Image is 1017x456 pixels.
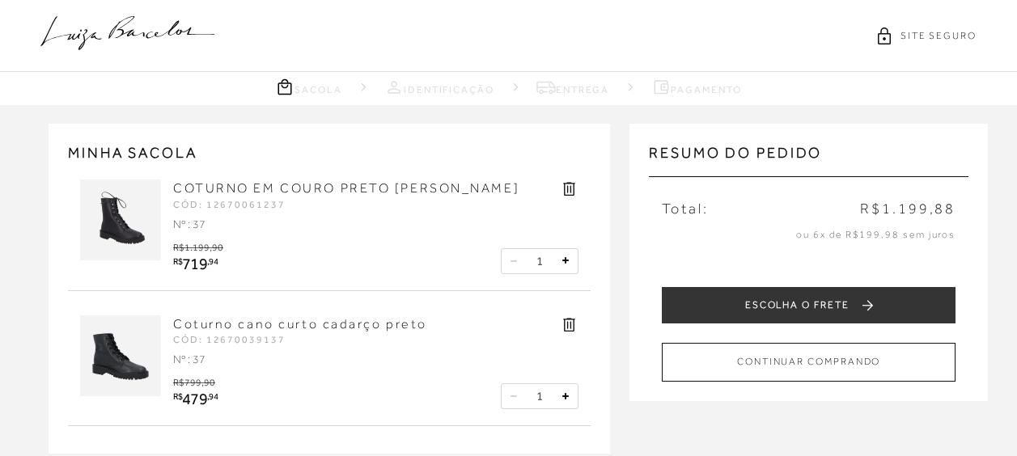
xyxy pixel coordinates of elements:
[662,199,708,219] span: Total:
[662,287,956,323] button: ESCOLHA O FRETE
[173,353,206,365] span: Nº : 37
[860,199,956,219] span: R$1.199,88
[80,315,161,396] img: Coturno cano curto cadarço preto
[68,143,591,163] h2: MINHA SACOLA
[173,199,286,210] span: CÓD: 12670061237
[649,143,968,177] h3: Resumo do pedido
[275,77,342,97] a: Sacola
[173,317,427,331] a: Coturno cano curto cadarço preto
[173,377,215,388] span: R$799,90
[662,343,956,381] button: CONTINUAR COMPRANDO
[536,77,609,97] a: Entrega
[384,77,494,97] a: Identificação
[173,217,206,230] span: Nº : 37
[173,181,519,196] a: COTURNO EM COURO PRETO [PERSON_NAME]
[536,389,543,403] span: 1
[651,77,741,97] a: Pagamento
[173,242,223,253] span: R$1.199,90
[662,228,956,242] p: ou 6x de R$199,98 sem juros
[80,179,161,260] img: COTURNO EM COURO PRETO SOLADO TRATORADO
[173,334,286,345] span: CÓD: 12670039137
[900,29,977,43] span: SITE SEGURO
[536,254,543,268] span: 1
